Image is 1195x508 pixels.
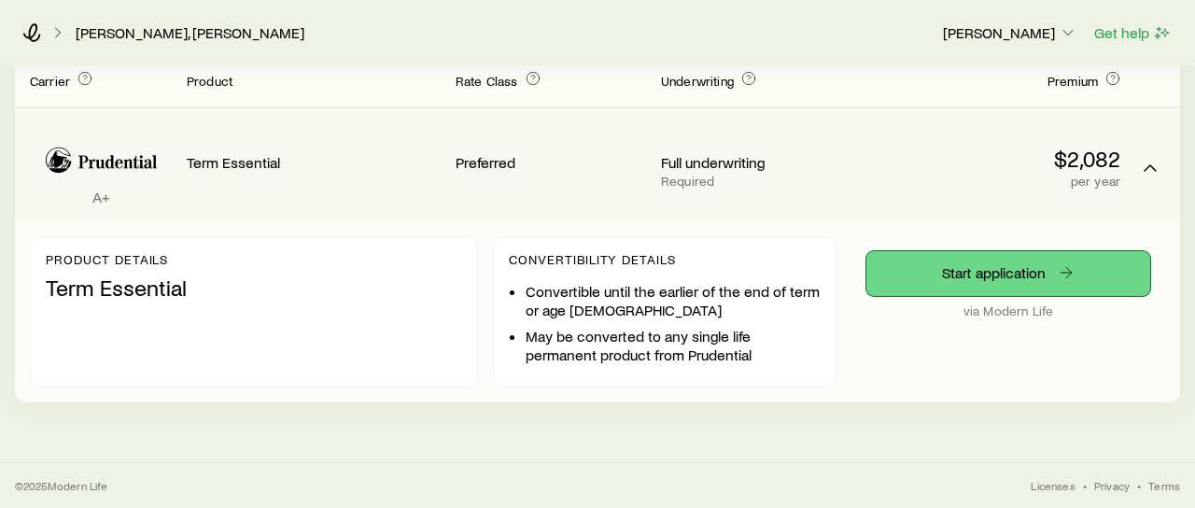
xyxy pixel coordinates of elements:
[1083,478,1087,493] span: •
[943,23,1077,42] p: [PERSON_NAME]
[1093,22,1173,44] button: Get help
[1031,478,1075,493] a: Licenses
[866,174,1120,189] p: per year
[30,188,172,206] p: A+
[866,303,1150,318] p: via Modern Life
[1094,478,1130,493] a: Privacy
[866,146,1120,172] p: $2,082
[46,275,462,301] p: Term Essential
[661,174,851,189] p: Required
[1047,73,1098,89] span: Premium
[661,153,851,172] p: Full underwriting
[187,153,441,172] p: Term Essential
[1148,478,1180,493] a: Terms
[526,327,821,364] li: May be converted to any single life permanent product from Prudential
[942,22,1078,45] button: [PERSON_NAME]
[661,73,734,89] span: Underwriting
[187,73,232,89] span: Product
[30,73,70,89] span: Carrier
[456,153,646,172] p: Preferred
[1137,478,1141,493] span: •
[75,24,305,42] a: [PERSON_NAME], [PERSON_NAME]
[526,282,821,319] li: Convertible until the earlier of the end of term or age [DEMOGRAPHIC_DATA]
[509,252,821,267] p: Convertibility Details
[866,251,1150,296] a: Start application
[456,73,518,89] span: Rate Class
[46,252,462,267] p: Product details
[15,478,108,493] p: © 2025 Modern Life
[15,54,1180,402] div: Term quotes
